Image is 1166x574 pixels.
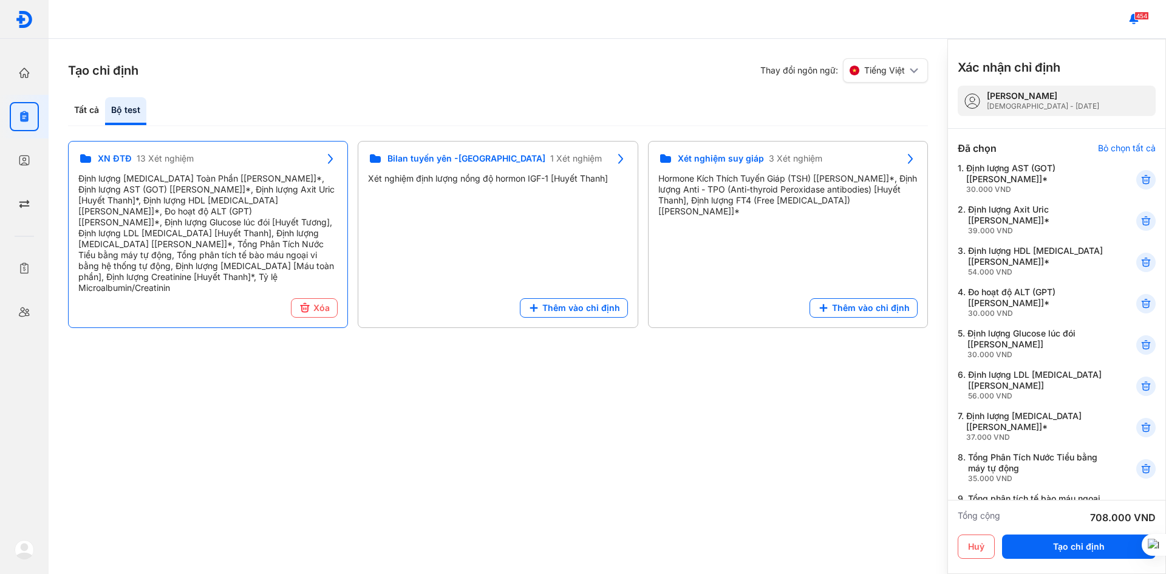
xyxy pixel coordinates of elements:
span: Thêm vào chỉ định [542,302,620,313]
div: Xét nghiệm định lượng nồng độ hormon IGF-1 [Huyết Thanh] [368,173,627,184]
div: Bộ test [105,97,146,125]
div: Định lượng Glucose lúc đói [[PERSON_NAME]] [967,328,1106,360]
div: 5. [958,328,1106,360]
div: Bỏ chọn tất cả [1098,143,1156,154]
div: 35.000 VND [968,474,1106,483]
div: 4. [958,287,1106,318]
div: 7. [958,411,1106,442]
span: XN ĐTĐ [98,153,132,164]
button: Thêm vào chỉ định [520,298,628,318]
button: Thêm vào chỉ định [810,298,918,318]
span: Xét nghiệm suy giáp [678,153,764,164]
span: 1 Xét nghiệm [550,153,602,164]
span: Bilan tuyến yên -[GEOGRAPHIC_DATA] [387,153,545,164]
div: Tổng Phân Tích Nước Tiểu bằng máy tự động [968,452,1106,483]
div: Định lượng [MEDICAL_DATA] Toàn Phần [[PERSON_NAME]]*, Định lượng AST (GOT) [[PERSON_NAME]]*, Định... [78,173,338,293]
div: Định lượng AST (GOT) [[PERSON_NAME]]* [966,163,1106,194]
div: 708.000 VND [1090,510,1156,525]
div: Thay đổi ngôn ngữ: [760,58,928,83]
div: Đã chọn [958,141,997,155]
div: 8. [958,452,1106,483]
button: Huỷ [958,535,995,559]
div: Tổng phân tích tế bào máu ngoại vi bằng hệ thống tự động [968,493,1106,525]
div: 56.000 VND [968,391,1106,401]
div: Đo hoạt độ ALT (GPT) [[PERSON_NAME]]* [968,287,1106,318]
div: [DEMOGRAPHIC_DATA] - [DATE] [987,101,1099,111]
div: 1. [958,163,1106,194]
div: Định lượng Axit Uric [[PERSON_NAME]]* [968,204,1106,236]
span: Thêm vào chỉ định [832,302,910,313]
div: 2. [958,204,1106,236]
div: Tổng cộng [958,510,1000,525]
div: 30.000 VND [966,185,1106,194]
div: Định lượng HDL [MEDICAL_DATA] [[PERSON_NAME]]* [968,245,1106,277]
span: Xóa [313,302,330,313]
div: 30.000 VND [968,309,1106,318]
div: 6. [958,369,1106,401]
div: 9. [958,493,1106,525]
span: 3 Xét nghiệm [769,153,822,164]
h3: Xác nhận chỉ định [958,59,1060,76]
div: [PERSON_NAME] [987,91,1099,101]
span: 13 Xét nghiệm [137,153,194,164]
div: 3. [958,245,1106,277]
img: logo [15,10,33,29]
img: logo [15,540,34,559]
div: 30.000 VND [967,350,1106,360]
button: Xóa [291,298,338,318]
div: 37.000 VND [966,432,1106,442]
div: Tất cả [68,97,105,125]
h3: Tạo chỉ định [68,62,138,79]
button: Tạo chỉ định [1002,535,1156,559]
div: Định lượng [MEDICAL_DATA] [[PERSON_NAME]]* [966,411,1106,442]
div: Định lượng LDL [MEDICAL_DATA] [[PERSON_NAME]] [968,369,1106,401]
span: 454 [1134,12,1149,20]
div: 54.000 VND [968,267,1106,277]
div: Hormone Kích Thích Tuyến Giáp (TSH) [[PERSON_NAME]]*, Định lượng Anti - TPO (Anti-thyroid Peroxid... [658,173,918,217]
div: 39.000 VND [968,226,1106,236]
span: Tiếng Việt [864,65,905,76]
